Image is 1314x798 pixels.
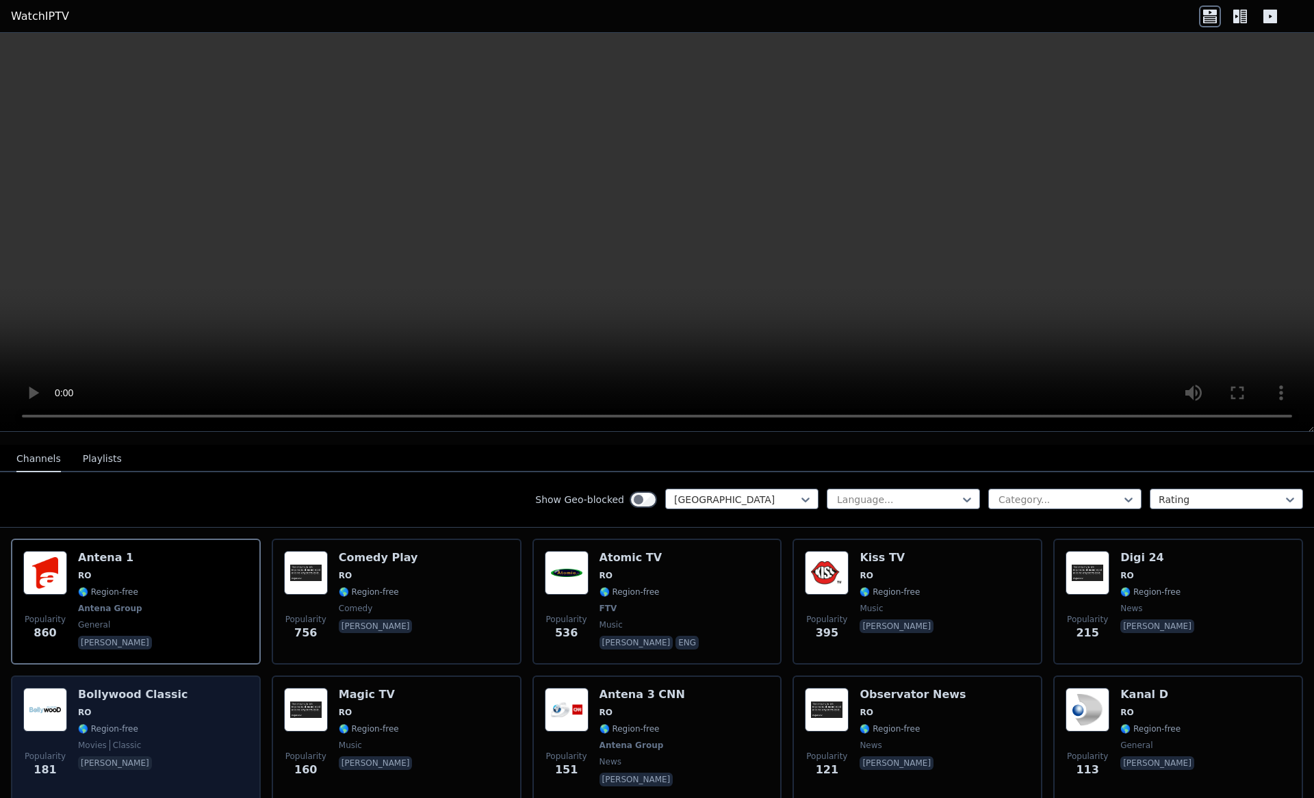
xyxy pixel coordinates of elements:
span: RO [78,707,91,718]
span: Popularity [1067,614,1108,625]
span: Popularity [546,751,587,762]
span: RO [1120,707,1133,718]
span: 🌎 Region-free [600,587,660,597]
span: 🌎 Region-free [1120,587,1181,597]
span: RO [78,570,91,581]
span: 395 [816,625,838,641]
span: 🌎 Region-free [339,587,399,597]
span: RO [860,570,873,581]
img: Kanal D [1066,688,1109,732]
img: Antena 3 CNN [545,688,589,732]
h6: Antena 1 [78,551,155,565]
span: Antena Group [78,603,142,614]
img: Atomic TV [545,551,589,595]
span: comedy [339,603,373,614]
img: Comedy Play [284,551,328,595]
p: [PERSON_NAME] [1120,619,1194,633]
span: 113 [1076,762,1098,778]
a: WatchIPTV [11,8,69,25]
span: RO [339,570,352,581]
span: news [1120,603,1142,614]
span: RO [339,707,352,718]
span: news [860,740,881,751]
span: music [600,619,623,630]
span: Popularity [25,614,66,625]
img: Magic TV [284,688,328,732]
span: 536 [555,625,578,641]
span: classic [109,740,142,751]
img: Digi 24 [1066,551,1109,595]
span: Popularity [25,751,66,762]
span: Popularity [546,614,587,625]
span: 🌎 Region-free [860,587,920,597]
span: 756 [294,625,317,641]
span: 860 [34,625,56,641]
span: RO [600,707,613,718]
span: Popularity [806,614,847,625]
img: Kiss TV [805,551,849,595]
p: eng [675,636,699,649]
p: [PERSON_NAME] [860,619,933,633]
span: 181 [34,762,56,778]
h6: Magic TV [339,688,415,702]
h6: Atomic TV [600,551,702,565]
h6: Kanal D [1120,688,1197,702]
span: Antena Group [600,740,664,751]
span: 🌎 Region-free [78,723,138,734]
span: FTV [600,603,617,614]
h6: Observator News [860,688,966,702]
span: music [339,740,362,751]
h6: Antena 3 CNN [600,688,685,702]
button: Playlists [83,446,122,472]
p: [PERSON_NAME] [600,636,673,649]
span: RO [860,707,873,718]
span: 🌎 Region-free [600,723,660,734]
p: [PERSON_NAME] [339,756,413,770]
p: [PERSON_NAME] [1120,756,1194,770]
p: [PERSON_NAME] [600,773,673,786]
p: [PERSON_NAME] [339,619,413,633]
span: general [1120,740,1152,751]
span: RO [600,570,613,581]
span: 151 [555,762,578,778]
span: movies [78,740,107,751]
span: general [78,619,110,630]
span: music [860,603,883,614]
p: [PERSON_NAME] [78,636,152,649]
span: 🌎 Region-free [339,723,399,734]
h6: Comedy Play [339,551,418,565]
span: 🌎 Region-free [78,587,138,597]
p: [PERSON_NAME] [860,756,933,770]
p: [PERSON_NAME] [78,756,152,770]
img: Antena 1 [23,551,67,595]
h6: Bollywood Classic [78,688,188,702]
span: RO [1120,570,1133,581]
span: Popularity [806,751,847,762]
h6: Digi 24 [1120,551,1197,565]
span: Popularity [285,614,326,625]
label: Show Geo-blocked [535,493,624,506]
span: 121 [816,762,838,778]
span: 🌎 Region-free [1120,723,1181,734]
h6: Kiss TV [860,551,936,565]
button: Channels [16,446,61,472]
img: Observator News [805,688,849,732]
span: Popularity [1067,751,1108,762]
span: 160 [294,762,317,778]
span: Popularity [285,751,326,762]
img: Bollywood Classic [23,688,67,732]
span: news [600,756,621,767]
span: 215 [1076,625,1098,641]
span: 🌎 Region-free [860,723,920,734]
